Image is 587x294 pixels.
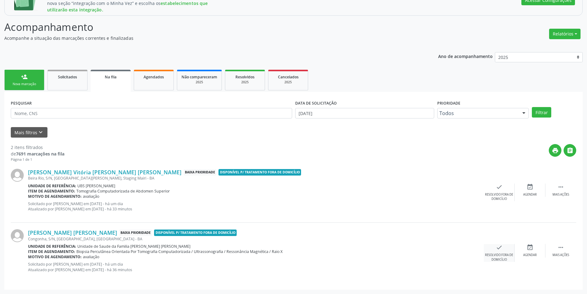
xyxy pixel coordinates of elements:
[16,151,64,157] strong: 7691 marcações na fila
[181,80,217,85] div: 2025
[549,29,581,39] button: Relatórios
[438,52,493,60] p: Ano de acompanhamento
[557,244,564,251] i: 
[28,236,484,242] div: Congonha, S/N, [GEOGRAPHIC_DATA], [GEOGRAPHIC_DATA] - BA
[11,98,32,108] label: PESQUISAR
[437,98,460,108] label: Prioridade
[523,253,537,257] div: Agendar
[552,193,569,197] div: Mais ações
[4,19,409,35] p: Acompanhamento
[58,74,77,80] span: Solicitados
[11,169,24,182] img: img
[564,144,576,157] button: 
[28,176,484,181] div: Beira Rio, S/N, [GEOGRAPHIC_DATA][PERSON_NAME], Staging Mairi - BA
[496,244,503,251] i: check
[28,262,484,272] p: Solicitado por [PERSON_NAME] em [DATE] - há um dia Atualizado por [PERSON_NAME] em [DATE] - há 36...
[11,127,47,138] button: Mais filtroskeyboard_arrow_down
[181,74,217,80] span: Não compareceram
[552,147,559,154] i: print
[154,230,236,236] span: Disponível p/ tratamento fora de domicílio
[11,157,64,162] div: Página 1 de 1
[295,98,337,108] label: DATA DE SOLICITAÇÃO
[439,110,516,116] span: Todos
[28,249,75,254] b: Item de agendamento:
[11,151,64,157] div: de
[11,229,24,242] img: img
[527,184,533,190] i: event_available
[28,188,75,194] b: Item de agendamento:
[28,201,484,212] p: Solicitado por [PERSON_NAME] em [DATE] - há um dia Atualizado por [PERSON_NAME] em [DATE] - há 33...
[184,169,216,176] span: Baixa Prioridade
[28,244,76,249] b: Unidade de referência:
[549,144,561,157] button: print
[37,129,44,136] i: keyboard_arrow_down
[484,193,514,201] div: Resolvido fora de domicílio
[77,244,190,249] span: Unidade de Saude da Familia [PERSON_NAME] [PERSON_NAME]
[11,108,292,118] input: Nome, CNS
[218,169,301,176] span: Disponível p/ tratamento fora de domicílio
[557,184,564,190] i: 
[119,230,152,236] span: Baixa Prioridade
[295,108,434,118] input: Selecione um intervalo
[76,188,170,194] span: Tomografia Computadorizada de Abdomen Superior
[527,244,533,251] i: event_available
[144,74,164,80] span: Agendados
[278,74,299,80] span: Cancelados
[4,35,409,41] p: Acompanhe a situação das marcações correntes e finalizadas
[28,254,82,259] b: Motivo de agendamento:
[532,107,551,118] button: Filtrar
[83,254,99,259] span: avaliação
[28,183,76,188] b: Unidade de referência:
[552,253,569,257] div: Mais ações
[11,144,64,151] div: 2 itens filtrados
[105,74,116,80] span: Na fila
[28,194,82,199] b: Motivo de agendamento:
[484,253,514,262] div: Resolvido fora de domicílio
[523,193,537,197] div: Agendar
[21,73,28,80] div: person_add
[230,80,260,85] div: 2025
[28,169,181,176] a: [PERSON_NAME] Vitória [PERSON_NAME] [PERSON_NAME]
[83,194,99,199] span: avaliação
[9,82,40,86] div: Nova marcação
[235,74,255,80] span: Resolvidos
[567,147,573,154] i: 
[76,249,283,254] span: Biopsia Percutânea Orientada Por Tomografia Computadorizada / Ultrassonografia / Ressonância Magn...
[77,183,115,188] span: UBS [PERSON_NAME]
[28,229,117,236] a: [PERSON_NAME] [PERSON_NAME]
[273,80,304,85] div: 2025
[496,184,503,190] i: check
